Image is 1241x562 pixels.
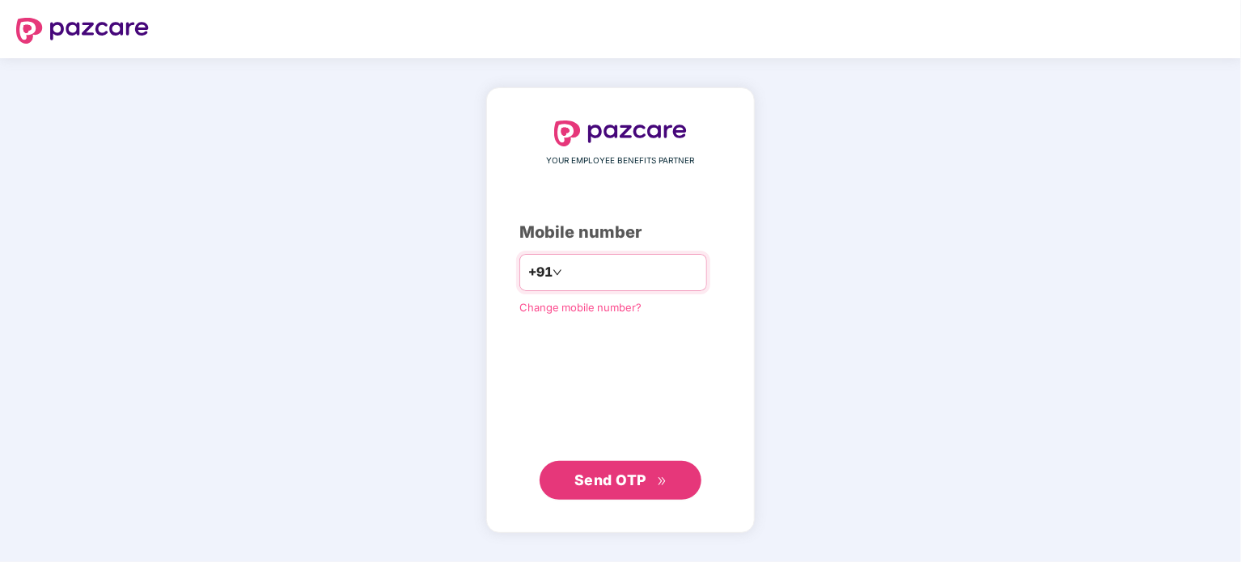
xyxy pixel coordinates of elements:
[16,18,149,44] img: logo
[553,268,562,277] span: down
[574,471,646,488] span: Send OTP
[519,220,722,245] div: Mobile number
[528,262,553,282] span: +91
[540,461,701,500] button: Send OTPdouble-right
[547,154,695,167] span: YOUR EMPLOYEE BENEFITS PARTNER
[554,120,687,146] img: logo
[657,476,667,487] span: double-right
[519,301,642,314] a: Change mobile number?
